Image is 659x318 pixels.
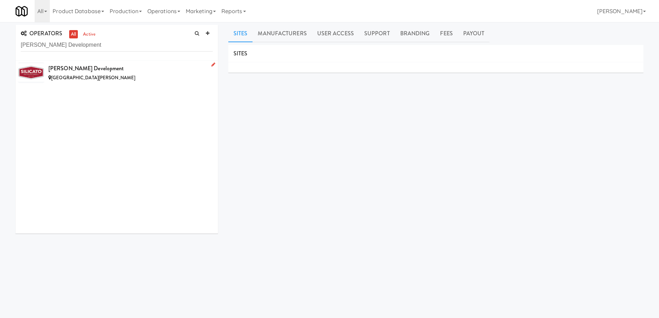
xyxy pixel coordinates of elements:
a: User Access [312,25,359,42]
a: all [69,30,78,39]
a: Support [359,25,395,42]
a: Branding [395,25,435,42]
li: [PERSON_NAME] Development[GEOGRAPHIC_DATA][PERSON_NAME] [16,61,218,85]
a: Payout [458,25,490,42]
a: Manufacturers [253,25,312,42]
span: [GEOGRAPHIC_DATA][PERSON_NAME] [51,74,135,81]
div: [PERSON_NAME] Development [48,63,213,74]
span: SITES [234,49,248,57]
a: active [81,30,97,39]
a: Sites [228,25,253,42]
input: Search Operator [21,39,213,52]
a: Fees [435,25,458,42]
span: OPERATORS [21,29,62,37]
img: Micromart [16,5,28,17]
